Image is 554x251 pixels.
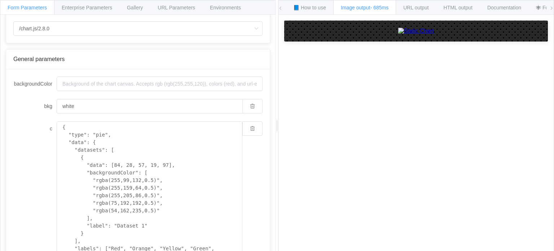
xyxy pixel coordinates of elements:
span: Form Parameters [8,5,47,10]
span: URL Parameters [158,5,195,10]
span: HTML output [444,5,472,10]
span: General parameters [13,56,65,62]
span: URL output [403,5,428,10]
input: Select [13,21,263,36]
input: Background of the chart canvas. Accepts rgb (rgb(255,255,120)), colors (red), and url-encoded hex... [57,99,242,113]
span: Image output [341,5,388,10]
input: Background of the chart canvas. Accepts rgb (rgb(255,255,120)), colors (red), and url-encoded hex... [57,77,263,91]
span: Gallery [127,5,143,10]
label: backgroundColor [13,77,57,91]
img: Static Chart [398,28,434,34]
span: 📘 How to use [293,5,326,10]
span: Enterprise Parameters [62,5,112,10]
label: c [13,121,57,136]
span: - 685ms [370,5,389,10]
span: Environments [210,5,241,10]
label: bkg [13,99,57,113]
span: Documentation [487,5,521,10]
a: Static Chart [291,28,541,34]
